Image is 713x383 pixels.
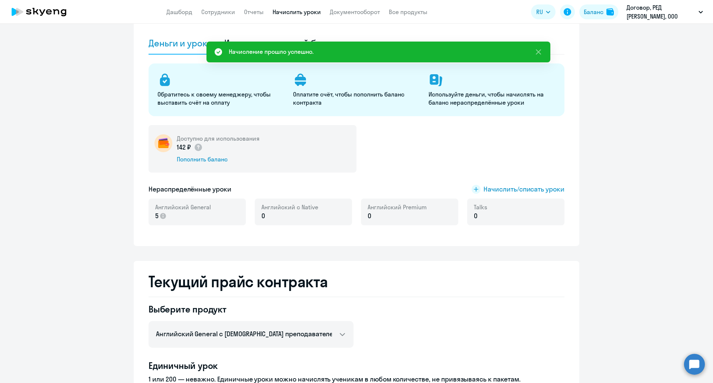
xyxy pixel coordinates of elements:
span: RU [536,7,543,16]
div: Баланс [584,7,603,16]
span: Английский General [155,203,211,211]
p: 142 ₽ [177,143,203,152]
span: 0 [368,211,371,221]
span: Начислить/списать уроки [484,184,564,194]
span: 0 [474,211,478,221]
p: Оплатите счёт, чтобы пополнить баланс контракта [293,90,420,107]
span: Английский Premium [368,203,427,211]
div: Пополнить баланс [177,155,260,163]
button: Балансbalance [579,4,618,19]
span: 0 [261,211,265,221]
button: Договор, РЕД [PERSON_NAME], ООО [623,3,707,21]
h5: Нераспределённые уроки [149,184,231,194]
span: Английский с Native [261,203,318,211]
h4: Выберите продукт [149,303,354,315]
div: Начисление прошло успешно. [229,47,313,56]
a: Документооборот [330,8,380,16]
a: Дашборд [166,8,192,16]
span: 5 [155,211,159,221]
div: Деньги и уроки [149,37,212,49]
a: Сотрудники [201,8,235,16]
img: balance [606,8,614,16]
a: Все продукты [389,8,427,16]
h4: Единичный урок [149,360,564,371]
p: Договор, РЕД [PERSON_NAME], ООО [626,3,696,21]
img: wallet-circle.png [154,134,172,152]
a: Отчеты [244,8,264,16]
div: История изменений баланса [224,37,346,49]
h5: Доступно для использования [177,134,260,143]
span: Talks [474,203,487,211]
h2: Текущий прайс контракта [149,273,564,291]
button: RU [531,4,556,19]
a: Начислить уроки [273,8,321,16]
p: Обратитесь к своему менеджеру, чтобы выставить счёт на оплату [157,90,284,107]
p: Используйте деньги, чтобы начислять на баланс нераспределённые уроки [429,90,555,107]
